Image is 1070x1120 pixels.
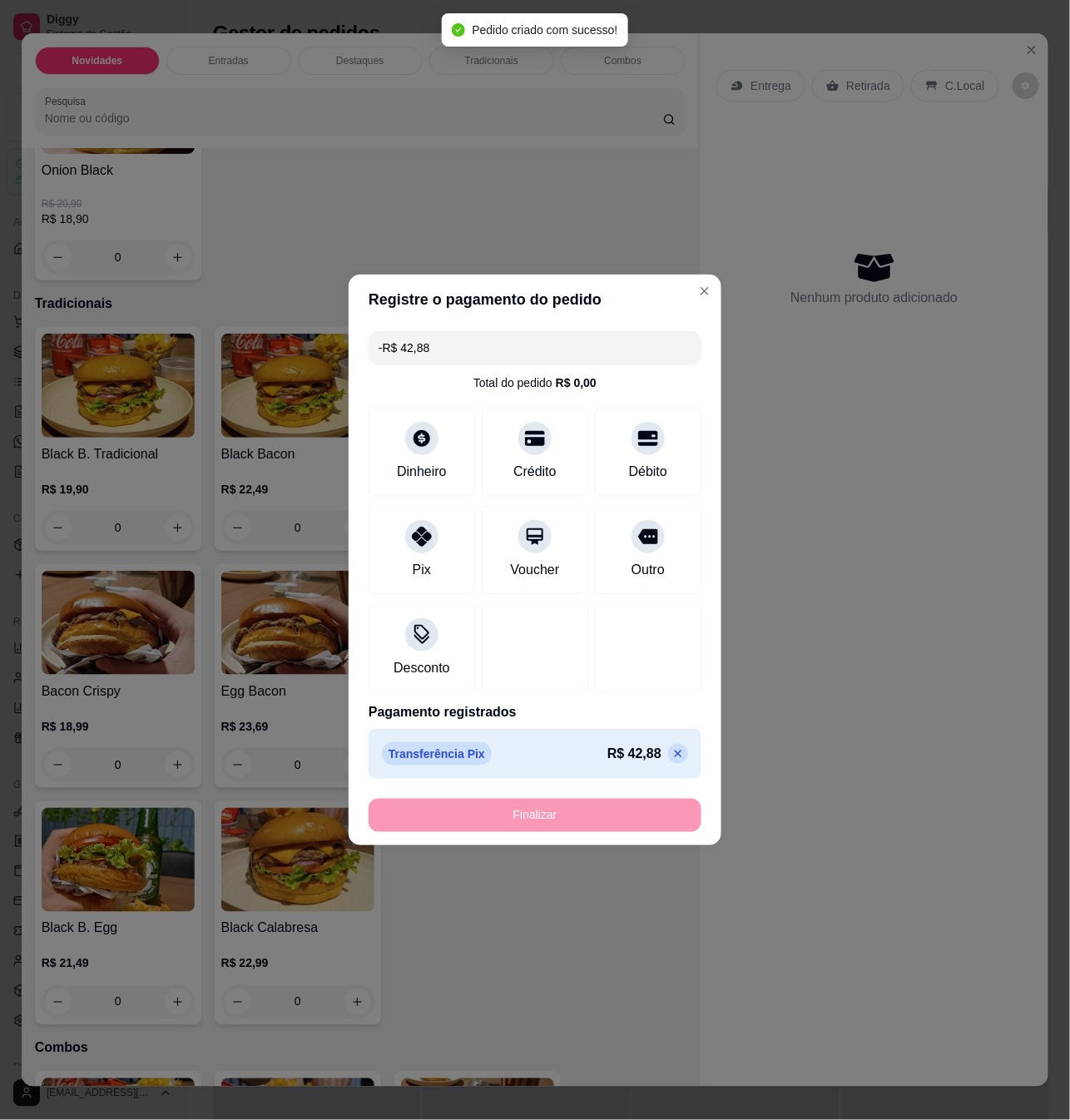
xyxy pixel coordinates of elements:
[413,560,431,580] div: Pix
[513,462,557,482] div: Crédito
[472,23,617,37] span: Pedido criado com sucesso!
[511,560,560,580] div: Voucher
[349,275,721,325] header: Registre o pagamento do pedido
[632,560,665,580] div: Outro
[397,462,447,482] div: Dinheiro
[382,742,492,766] p: Transferência Pix
[691,278,718,305] button: Close
[394,658,450,678] div: Desconto
[629,462,667,482] div: Débito
[556,374,597,391] div: R$ 0,00
[473,374,597,391] div: Total do pedido
[369,702,701,722] p: Pagamento registrados
[379,331,691,364] input: Ex.: hambúrguer de cordeiro
[452,23,465,37] span: check-circle
[607,744,661,764] p: R$ 42,88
